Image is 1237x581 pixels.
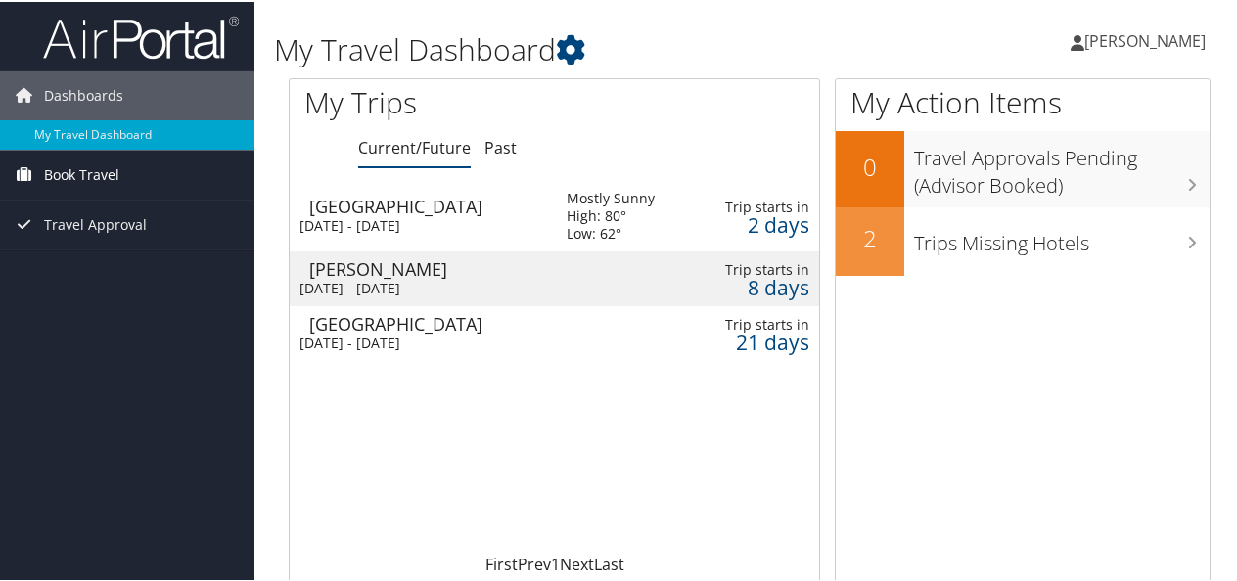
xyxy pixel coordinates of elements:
div: Trip starts in [711,314,809,332]
h3: Trips Missing Hotels [914,218,1210,255]
a: 0Travel Approvals Pending (Advisor Booked) [836,129,1210,204]
a: 2Trips Missing Hotels [836,205,1210,274]
img: airportal-logo.png [43,13,239,59]
div: 21 days [711,332,809,349]
h1: My Action Items [836,80,1210,121]
div: [DATE] - [DATE] [299,215,537,233]
div: [GEOGRAPHIC_DATA] [309,313,547,331]
div: 2 days [711,214,809,232]
a: [PERSON_NAME] [1071,10,1225,68]
div: Mostly Sunny [567,188,655,205]
a: Prev [518,552,551,573]
div: [DATE] - [DATE] [299,278,537,295]
a: 1 [551,552,560,573]
div: [PERSON_NAME] [309,258,547,276]
span: Travel Approval [44,199,147,247]
div: [GEOGRAPHIC_DATA] [309,196,547,213]
div: Low: 62° [567,223,655,241]
span: Book Travel [44,149,119,198]
h2: 2 [836,220,904,253]
div: [DATE] - [DATE] [299,333,537,350]
div: Trip starts in [711,197,809,214]
a: Last [594,552,624,573]
a: Past [484,135,517,156]
a: Current/Future [358,135,471,156]
span: Dashboards [44,69,123,118]
div: 8 days [711,277,809,294]
a: First [485,552,518,573]
h2: 0 [836,149,904,182]
h1: My Travel Dashboard [274,27,908,68]
div: High: 80° [567,205,655,223]
h3: Travel Approvals Pending (Advisor Booked) [914,133,1210,198]
span: [PERSON_NAME] [1084,28,1206,50]
h1: My Trips [304,80,584,121]
div: Trip starts in [711,259,809,277]
a: Next [560,552,594,573]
